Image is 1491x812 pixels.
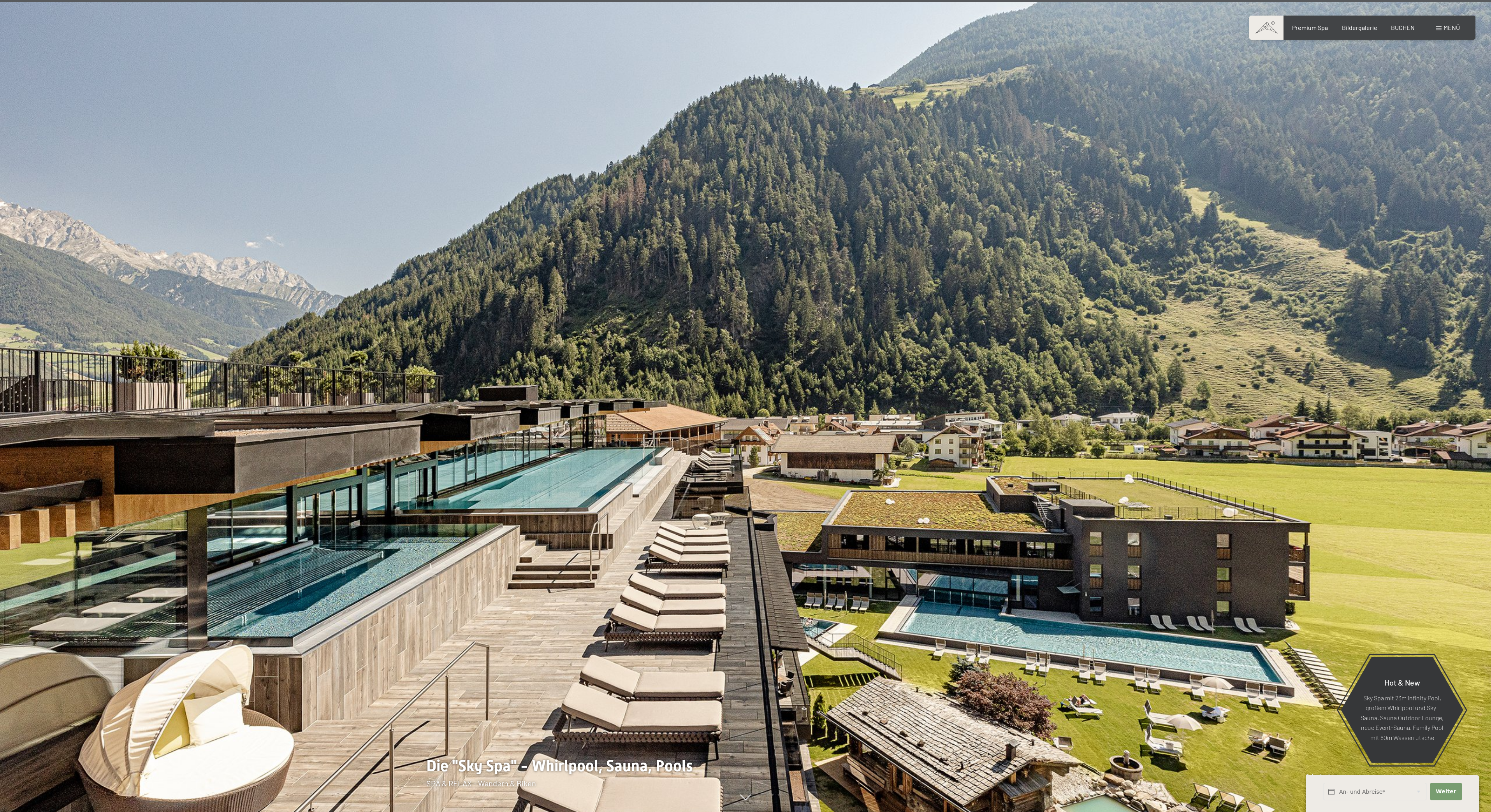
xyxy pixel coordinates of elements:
[1306,773,1340,779] span: Schnellanfrage
[1342,24,1377,31] a: Bildergalerie
[1292,24,1328,31] a: Premium Spa
[1430,783,1462,800] button: Weiter
[1391,24,1415,31] a: BUCHEN
[1384,677,1420,687] span: Hot & New
[1444,24,1460,31] span: Menü
[1360,693,1444,742] p: Sky Spa mit 23m Infinity Pool, großem Whirlpool und Sky-Sauna, Sauna Outdoor Lounge, neue Event-S...
[1436,788,1456,796] span: Weiter
[1340,656,1464,763] a: Hot & New Sky Spa mit 23m Infinity Pool, großem Whirlpool und Sky-Sauna, Sauna Outdoor Lounge, ne...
